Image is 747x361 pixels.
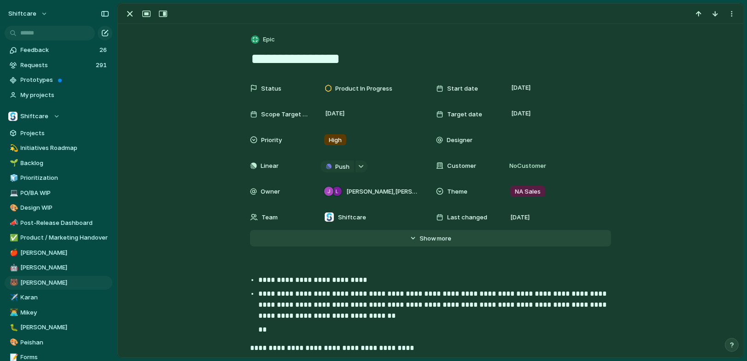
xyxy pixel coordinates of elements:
[5,109,112,123] button: Shiftcare
[5,306,112,320] a: 👨‍💻Mikey
[21,129,109,138] span: Projects
[8,248,18,258] button: 🍎
[4,6,53,21] button: shiftcare
[21,173,109,183] span: Prioritization
[8,293,18,302] button: ✈️
[5,141,112,155] a: 💫Initiatives Roadmap
[8,159,18,168] button: 🌱
[5,336,112,350] a: 🎨Peishan
[21,91,109,100] span: My projects
[261,187,280,196] span: Owner
[5,156,112,170] a: 🌱Backlog
[10,277,16,288] div: 🐻
[338,213,366,222] span: Shiftcare
[335,84,392,93] span: Product In Progress
[8,233,18,242] button: ✅
[21,218,109,228] span: Post-Release Dashboard
[5,73,112,87] a: Prototypes
[509,82,533,93] span: [DATE]
[99,46,109,55] span: 26
[21,233,109,242] span: Product / Marketing Handover
[262,213,278,222] span: Team
[8,9,36,18] span: shiftcare
[447,213,487,222] span: Last changed
[10,218,16,228] div: 📣
[21,263,109,272] span: [PERSON_NAME]
[21,338,109,347] span: Peishan
[8,278,18,287] button: 🐻
[5,216,112,230] a: 📣Post-Release Dashboard
[21,75,109,85] span: Prototypes
[447,136,473,145] span: Designer
[510,213,530,222] span: [DATE]
[5,231,112,245] a: ✅Product / Marketing Handover
[447,187,467,196] span: Theme
[261,84,281,93] span: Status
[249,33,278,46] button: Epic
[420,234,437,243] span: Show
[10,173,16,183] div: 🧊
[507,161,546,171] span: No Customer
[323,108,347,119] span: [DATE]
[5,246,112,260] div: 🍎[PERSON_NAME]
[335,162,350,172] span: Push
[21,248,109,258] span: [PERSON_NAME]
[5,58,112,72] a: Requests291
[5,321,112,334] a: 🐛[PERSON_NAME]
[515,187,541,196] span: NA Sales
[346,187,417,196] span: [PERSON_NAME] , [PERSON_NAME]
[263,35,275,44] span: Epic
[5,276,112,290] a: 🐻[PERSON_NAME]
[8,189,18,198] button: 💻
[5,43,112,57] a: Feedback26
[21,112,49,121] span: Shiftcare
[5,171,112,185] a: 🧊Prioritization
[8,218,18,228] button: 📣
[10,143,16,154] div: 💫
[509,108,533,119] span: [DATE]
[8,323,18,332] button: 🐛
[8,308,18,317] button: 👨‍💻
[8,263,18,272] button: 🤖
[447,110,482,119] span: Target date
[21,61,93,70] span: Requests
[10,203,16,213] div: 🎨
[8,173,18,183] button: 🧊
[10,322,16,333] div: 🐛
[447,161,476,171] span: Customer
[21,189,109,198] span: PO/BA WIP
[10,233,16,243] div: ✅
[5,201,112,215] a: 🎨Design WIP
[10,263,16,273] div: 🤖
[10,292,16,303] div: ✈️
[21,278,109,287] span: [PERSON_NAME]
[261,161,279,171] span: Linear
[21,323,109,332] span: [PERSON_NAME]
[5,291,112,304] a: ✈️Karan
[10,247,16,258] div: 🍎
[10,337,16,348] div: 🎨
[10,158,16,168] div: 🌱
[21,308,109,317] span: Mikey
[21,203,109,212] span: Design WIP
[437,234,452,243] span: more
[447,84,478,93] span: Start date
[5,261,112,275] a: 🤖[PERSON_NAME]
[5,186,112,200] a: 💻PO/BA WIP
[5,88,112,102] a: My projects
[21,293,109,302] span: Karan
[10,188,16,198] div: 💻
[21,143,109,153] span: Initiatives Roadmap
[8,203,18,212] button: 🎨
